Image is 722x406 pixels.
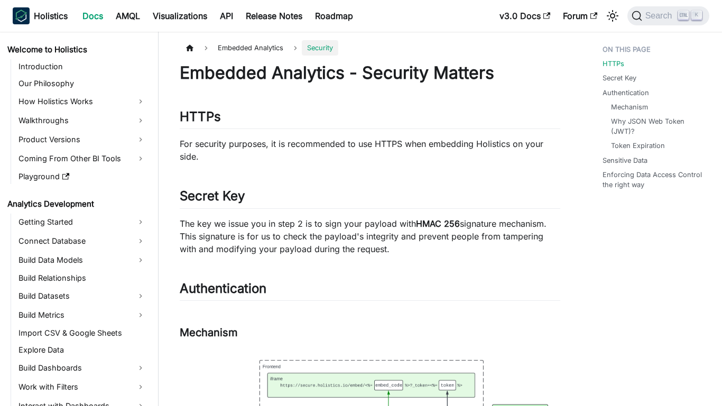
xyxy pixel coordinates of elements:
[180,281,560,301] h2: Authentication
[180,217,560,255] p: The key we issue you in step 2 is to sign your payload with signature mechanism. This signature i...
[180,40,560,56] nav: Breadcrumbs
[611,141,665,151] a: Token Expiration
[13,7,68,24] a: HolisticsHolistics
[180,40,200,56] a: Home page
[109,7,146,24] a: AMQL
[15,150,149,167] a: Coming From Other BI Tools
[603,59,624,69] a: HTTPs
[15,93,149,110] a: How Holistics Works
[15,343,149,357] a: Explore Data
[603,88,649,98] a: Authentication
[180,62,560,84] h1: Embedded Analytics - Security Matters
[15,326,149,340] a: Import CSV & Google Sheets
[493,7,557,24] a: v3.0 Docs
[214,7,239,24] a: API
[309,7,359,24] a: Roadmap
[642,11,679,21] span: Search
[15,379,149,395] a: Work with Filters
[146,7,214,24] a: Visualizations
[611,116,701,136] a: Why JSON Web Token (JWT)?
[180,326,560,339] h3: Mechanism
[15,359,149,376] a: Build Dashboards
[180,188,560,208] h2: Secret Key
[15,169,149,184] a: Playground
[603,170,706,190] a: Enforcing Data Access Control the right way
[15,214,149,230] a: Getting Started
[212,40,289,56] span: Embedded Analytics
[180,109,560,129] h2: HTTPs
[15,112,149,129] a: Walkthroughs
[603,155,647,165] a: Sensitive Data
[15,271,149,285] a: Build Relationships
[604,7,621,24] button: Switch between dark and light mode (currently light mode)
[15,59,149,74] a: Introduction
[15,76,149,91] a: Our Philosophy
[4,197,149,211] a: Analytics Development
[239,7,309,24] a: Release Notes
[15,252,149,269] a: Build Data Models
[611,102,648,112] a: Mechanism
[34,10,68,22] b: Holistics
[603,73,636,83] a: Secret Key
[4,42,149,57] a: Welcome to Holistics
[13,7,30,24] img: Holistics
[15,307,149,324] a: Build Metrics
[627,6,709,25] button: Search (Ctrl+K)
[302,40,338,56] span: Security
[15,233,149,250] a: Connect Database
[557,7,604,24] a: Forum
[76,7,109,24] a: Docs
[180,137,560,163] p: For security purposes, it is recommended to use HTTPS when embedding Holistics on your side.
[15,131,149,148] a: Product Versions
[416,218,460,229] strong: HMAC 256
[691,11,702,20] kbd: K
[15,288,149,304] a: Build Datasets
